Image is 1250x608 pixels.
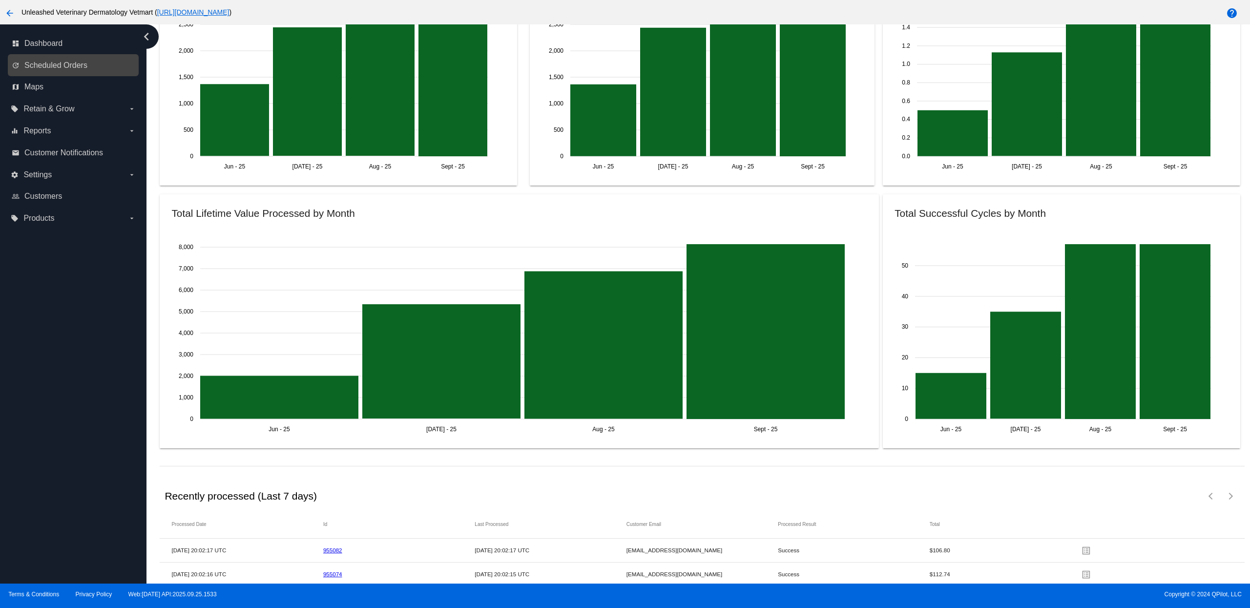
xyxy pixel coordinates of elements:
text: Aug - 25 [593,426,615,433]
text: Sept - 25 [1163,426,1187,433]
text: 50 [902,262,909,269]
mat-cell: [DATE] 20:02:17 UTC [171,545,323,556]
span: Copyright © 2024 QPilot, LLC [633,591,1242,598]
i: equalizer [11,127,19,135]
text: 0.8 [902,79,910,86]
h2: Total Successful Cycles by Month [895,208,1046,219]
text: 1,000 [549,100,563,107]
mat-cell: $106.80 [930,545,1081,556]
a: Privacy Policy [76,591,112,598]
text: 0 [560,153,563,160]
i: arrow_drop_down [128,105,136,113]
text: 1,500 [179,74,193,81]
h2: Recently processed (Last 7 days) [165,490,317,502]
i: map [12,83,20,91]
text: 0 [190,416,194,422]
a: [URL][DOMAIN_NAME] [157,8,229,16]
button: Previous page [1202,486,1221,506]
mat-cell: [DATE] 20:02:16 UTC [171,568,323,580]
i: local_offer [11,105,19,113]
a: update Scheduled Orders [12,58,136,73]
text: 7,000 [179,265,193,272]
text: 8,000 [179,244,193,251]
span: Settings [23,170,52,179]
i: email [12,149,20,157]
text: [DATE] - 25 [427,426,457,433]
span: Scheduled Orders [24,61,87,70]
i: arrow_drop_down [128,127,136,135]
mat-header-cell: Customer Email [626,522,778,527]
i: dashboard [12,40,20,47]
text: [DATE] - 25 [292,163,323,170]
text: 30 [902,323,909,330]
span: Customers [24,192,62,201]
span: Reports [23,126,51,135]
mat-cell: [DATE] 20:02:15 UTC [475,568,626,580]
span: Dashboard [24,39,62,48]
text: 2,500 [549,21,563,28]
mat-header-cell: Processed Date [171,522,323,527]
span: Customer Notifications [24,148,103,157]
span: Success [778,547,799,553]
i: chevron_left [139,29,154,44]
text: 500 [184,126,193,133]
i: arrow_drop_down [128,214,136,222]
text: Jun - 25 [942,163,963,170]
text: Aug - 25 [1090,163,1112,170]
text: Sept - 25 [754,426,778,433]
text: 2,500 [179,21,193,28]
span: Products [23,214,54,223]
i: update [12,62,20,69]
text: 1.2 [902,42,910,49]
text: Jun - 25 [269,426,291,433]
a: email Customer Notifications [12,145,136,161]
text: Jun - 25 [224,163,246,170]
mat-cell: [EMAIL_ADDRESS][DOMAIN_NAME] [626,545,778,556]
mat-header-cell: Last Processed [475,522,626,527]
mat-icon: help [1226,7,1238,19]
text: 1.0 [902,61,910,67]
text: 3,000 [179,351,193,358]
h2: Total Lifetime Value Processed by Month [171,208,354,219]
text: Jun - 25 [940,426,962,433]
mat-header-cell: Id [323,522,475,527]
text: 0 [905,416,909,422]
mat-cell: [EMAIL_ADDRESS][DOMAIN_NAME] [626,568,778,580]
mat-icon: list_alt [1081,566,1093,582]
mat-cell: [DATE] 20:02:17 UTC [475,545,626,556]
span: Unleashed Veterinary Dermatology Vetmart ( ) [21,8,231,16]
text: [DATE] - 25 [1012,163,1042,170]
mat-header-cell: Processed Result [778,522,929,527]
text: 0.6 [902,97,910,104]
text: 0.0 [902,153,910,160]
mat-icon: arrow_back [4,7,16,19]
text: 0.2 [902,134,910,141]
a: 955082 [323,547,342,553]
text: Sept - 25 [441,163,465,170]
text: Jun - 25 [593,163,614,170]
text: Aug - 25 [1089,426,1112,433]
text: 1,000 [179,394,193,401]
text: 500 [554,126,563,133]
a: people_outline Customers [12,189,136,204]
a: Terms & Conditions [8,591,59,598]
span: Maps [24,83,43,91]
text: 2,000 [549,47,563,54]
span: Success [778,571,799,577]
text: Aug - 25 [369,163,392,170]
text: 6,000 [179,287,193,294]
text: 1,500 [549,74,563,81]
a: Web:[DATE] API:2025.09.25.1533 [128,591,217,598]
text: 0.4 [902,116,910,123]
text: 1,000 [179,100,193,107]
text: 1.4 [902,24,910,31]
text: Aug - 25 [732,163,754,170]
i: arrow_drop_down [128,171,136,179]
i: local_offer [11,214,19,222]
mat-header-cell: Total [930,522,1081,527]
a: map Maps [12,79,136,95]
text: Sept - 25 [1164,163,1187,170]
text: [DATE] - 25 [658,163,688,170]
i: people_outline [12,192,20,200]
text: 10 [902,385,909,392]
